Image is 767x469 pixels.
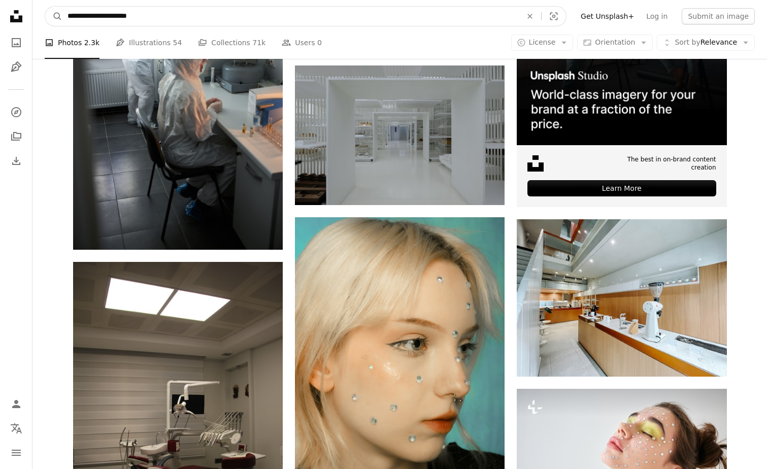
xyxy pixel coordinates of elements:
[6,126,26,147] a: Collections
[6,394,26,414] a: Log in / Sign up
[601,155,716,173] span: The best in on-brand content creation
[282,26,322,59] a: Users 0
[295,65,505,205] img: A large white room with lots of shelves
[73,415,283,424] a: a dentist chair with a red seat in a room
[45,6,566,26] form: Find visuals sitewide
[6,57,26,77] a: Illustrations
[527,155,544,172] img: file-1631678316303-ed18b8b5cb9cimage
[675,38,737,48] span: Relevance
[517,454,726,463] a: a woman with white dots on her face
[657,35,755,51] button: Sort byRelevance
[198,26,265,59] a: Collections 71k
[295,130,505,140] a: A large white room with lots of shelves
[6,151,26,171] a: Download History
[511,35,574,51] button: License
[173,37,182,48] span: 54
[519,7,541,26] button: Clear
[577,35,653,51] button: Orientation
[116,26,182,59] a: Illustrations 54
[317,37,322,48] span: 0
[6,32,26,53] a: Photos
[542,7,566,26] button: Visual search
[295,370,505,379] a: a woman with white hair and a black shirt
[527,180,716,196] div: Learn More
[517,219,726,377] img: A kitchen with a counter, sink, and stairs
[682,8,755,24] button: Submit an image
[529,38,556,46] span: License
[6,443,26,463] button: Menu
[6,6,26,28] a: Home — Unsplash
[252,37,265,48] span: 71k
[6,102,26,122] a: Explore
[45,7,62,26] button: Search Unsplash
[73,88,283,97] a: Two female colleagues in hazmat suits working with hazardous substances in a modern biosafety lab
[6,418,26,439] button: Language
[517,293,726,303] a: A kitchen with a counter, sink, and stairs
[575,8,640,24] a: Get Unsplash+
[640,8,674,24] a: Log in
[595,38,635,46] span: Orientation
[675,38,700,46] span: Sort by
